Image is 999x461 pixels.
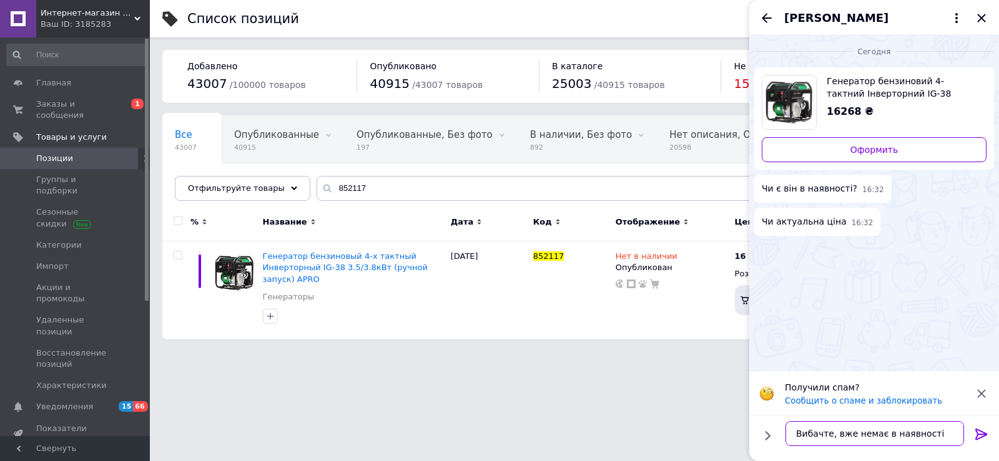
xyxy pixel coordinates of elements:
[36,423,116,445] span: Показатели работы компании
[616,216,680,228] span: Отображение
[234,129,319,140] span: Опубликованные
[552,76,592,91] span: 25003
[762,75,816,129] img: 6630560892_w640_h640_generator-benzinovyj-4-h.jpg
[759,386,774,401] img: :face_with_monocle:
[190,216,199,228] span: %
[187,76,227,91] span: 43007
[370,61,436,71] span: Опубликовано
[36,206,116,229] span: Сезонные скидки
[974,11,989,26] button: Закрыть
[119,401,133,412] span: 15
[616,251,677,264] span: Нет в наличии
[759,11,774,26] button: Назад
[451,216,474,228] span: Дата
[187,12,299,26] div: Список позиций
[263,251,428,283] a: Генератор бензиновый 4-х тактный Инверторный IG-38 3.5/3.8кВт (ручной запуск) APRO
[230,80,306,90] span: / 100000 товаров
[131,99,144,109] span: 1
[762,75,987,130] a: Посмотреть товар
[533,251,564,261] span: 852117
[853,47,896,57] span: Сегодня
[36,153,73,164] span: Позиции
[530,143,632,152] span: 892
[669,143,800,152] span: 20598
[36,174,116,197] span: Группы и подборки
[785,396,942,405] button: Сообщить о спаме и заблокировать
[784,10,964,26] button: [PERSON_NAME]
[370,76,410,91] span: 40915
[41,19,150,30] div: Ваш ID: 3185283
[762,215,847,228] span: Чи актуальна ціна
[187,61,237,71] span: Добавлено
[175,129,192,140] span: Все
[234,143,319,152] span: 40915
[759,427,775,444] button: Показать кнопки
[762,182,857,195] span: Чи є він в наявності?
[175,177,288,188] span: Без фото, KRAISSMANN
[669,129,800,140] span: Нет описания, Опублико...
[862,185,884,195] span: 16:32 12.10.2025
[263,291,315,303] a: Генераторы
[36,314,116,337] span: Удаленные позиции
[36,77,71,89] span: Главная
[657,116,825,163] div: Нет описания, Опубликованные
[594,80,665,90] span: / 40915 товаров
[36,347,116,370] span: Восстановление позиций
[552,61,603,71] span: В каталоге
[735,251,775,262] div: ₴
[188,183,285,193] span: Отфильтруйте товары
[36,132,107,143] span: Товары и услуги
[357,143,493,152] span: 197
[448,241,530,339] div: [DATE]
[735,216,759,228] span: Цена
[36,401,93,412] span: Уведомления
[133,401,147,412] span: 66
[36,240,82,251] span: Категории
[785,381,967,394] p: Получили спам?
[36,99,116,121] span: Заказы и сообщения
[412,80,483,90] span: / 43007 товаров
[735,268,815,279] div: Розница
[734,76,774,91] span: 15912
[36,380,107,391] span: Характеристики
[734,61,799,71] span: Не в каталоге
[827,105,874,117] span: 16268 ₴
[735,251,766,261] b: 16 268
[785,421,964,446] textarea: Вибачте, вже немає в наявності
[827,75,977,100] span: Генератор бензиновий 4-тактний Інверторний IG-38 3.5/3.8 кВт (ручний запуск) APRO
[762,137,987,162] a: Оформить
[784,10,888,26] span: [PERSON_NAME]
[616,262,729,273] div: Опубликован
[530,129,632,140] span: В наличии, Без фото
[754,45,994,57] div: 12.10.2025
[36,282,116,304] span: Акции и промокоды
[263,216,307,228] span: Название
[6,44,147,66] input: Поиск
[852,218,874,228] span: 16:32 12.10.2025
[317,176,974,201] input: Поиск по названию позиции, артикулу и поисковым запросам
[533,216,552,228] span: Код
[357,129,493,140] span: Опубликованные, Без фото
[36,261,69,272] span: Импорт
[212,251,257,295] img: Генератор бензиновый 4-х тактный Инверторный IG-38 3.5/3.8кВт (ручной запуск) APRO
[175,143,197,152] span: 43007
[41,7,134,19] span: Интернет-магазин электрооборудования ALT-SHOP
